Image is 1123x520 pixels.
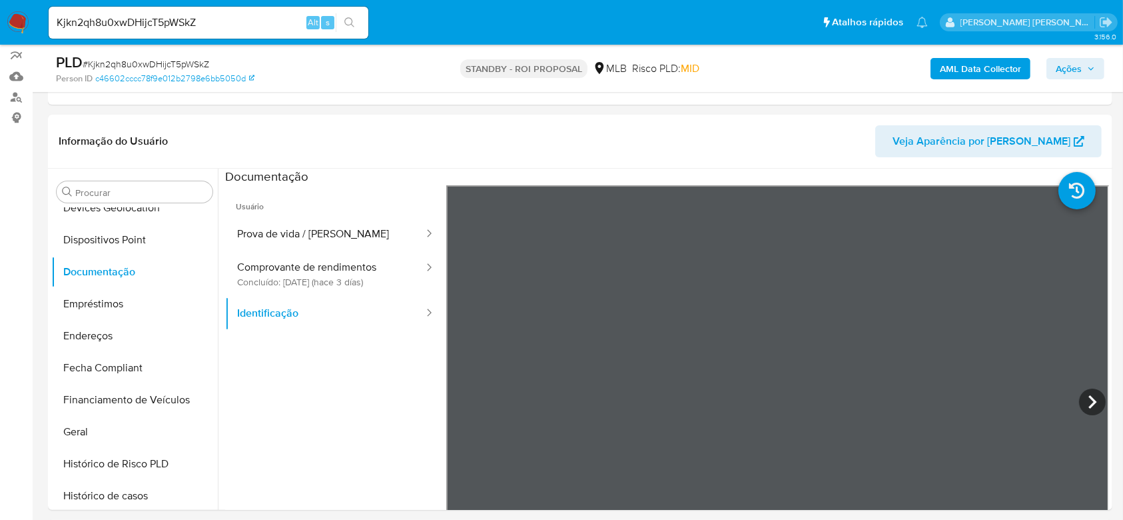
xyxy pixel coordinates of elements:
button: Financiamento de Veículos [51,384,218,416]
b: PLD [56,51,83,73]
button: Endereços [51,320,218,352]
p: andrea.asantos@mercadopago.com.br [960,16,1095,29]
button: Geral [51,416,218,448]
input: Procurar [75,187,207,199]
span: Veja Aparência por [PERSON_NAME] [893,125,1070,157]
button: Fecha Compliant [51,352,218,384]
span: # Kjkn2qh8u0xwDHijcT5pWSkZ [83,57,209,71]
div: MLB [593,61,627,76]
button: Histórico de Risco PLD [51,448,218,480]
span: 3.156.0 [1094,31,1116,42]
button: Documentação [51,256,218,288]
span: Atalhos rápidos [832,15,903,29]
span: Alt [308,16,318,29]
button: Procurar [62,187,73,197]
button: Dispositivos Point [51,224,218,256]
span: Ações [1056,58,1082,79]
button: AML Data Collector [931,58,1030,79]
b: AML Data Collector [940,58,1021,79]
a: c46602cccc78f9e012b2798e6bb5050d [95,73,254,85]
a: Notificações [917,17,928,28]
button: Veja Aparência por [PERSON_NAME] [875,125,1102,157]
a: Sair [1099,15,1113,29]
h1: Informação do Usuário [59,135,168,148]
input: Pesquise usuários ou casos... [49,14,368,31]
button: Devices Geolocation [51,192,218,224]
b: Person ID [56,73,93,85]
button: search-icon [336,13,363,32]
button: Histórico de casos [51,480,218,512]
button: Ações [1046,58,1104,79]
button: Empréstimos [51,288,218,320]
span: MID [681,61,699,76]
span: Risco PLD: [632,61,699,76]
p: STANDBY - ROI PROPOSAL [460,59,587,78]
span: s [326,16,330,29]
